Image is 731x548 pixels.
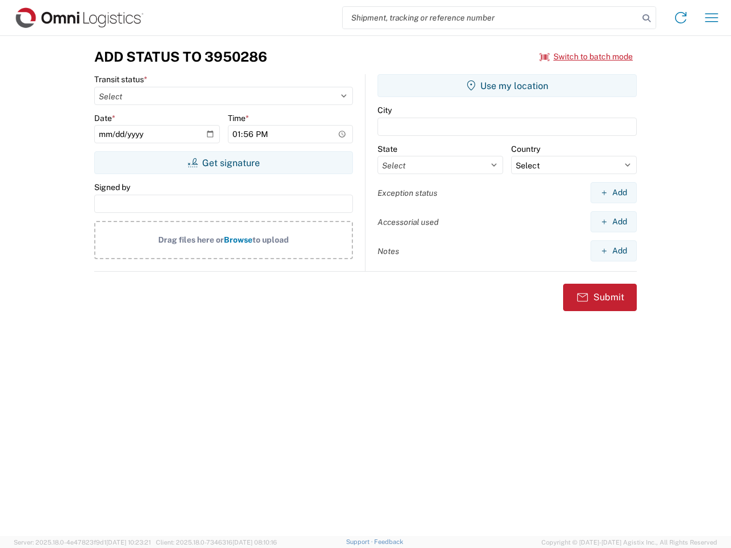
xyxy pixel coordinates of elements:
[377,188,437,198] label: Exception status
[224,235,252,244] span: Browse
[377,246,399,256] label: Notes
[94,182,130,192] label: Signed by
[377,74,637,97] button: Use my location
[541,537,717,547] span: Copyright © [DATE]-[DATE] Agistix Inc., All Rights Reserved
[591,240,637,261] button: Add
[232,539,277,546] span: [DATE] 08:10:16
[14,539,151,546] span: Server: 2025.18.0-4e47823f9d1
[591,182,637,203] button: Add
[158,235,224,244] span: Drag files here or
[94,151,353,174] button: Get signature
[94,113,115,123] label: Date
[563,284,637,311] button: Submit
[511,144,540,154] label: Country
[377,144,397,154] label: State
[377,105,392,115] label: City
[591,211,637,232] button: Add
[540,47,633,66] button: Switch to batch mode
[106,539,151,546] span: [DATE] 10:23:21
[374,538,403,545] a: Feedback
[156,539,277,546] span: Client: 2025.18.0-7346316
[343,7,638,29] input: Shipment, tracking or reference number
[228,113,249,123] label: Time
[94,49,267,65] h3: Add Status to 3950286
[94,74,147,84] label: Transit status
[346,538,375,545] a: Support
[252,235,289,244] span: to upload
[377,217,439,227] label: Accessorial used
